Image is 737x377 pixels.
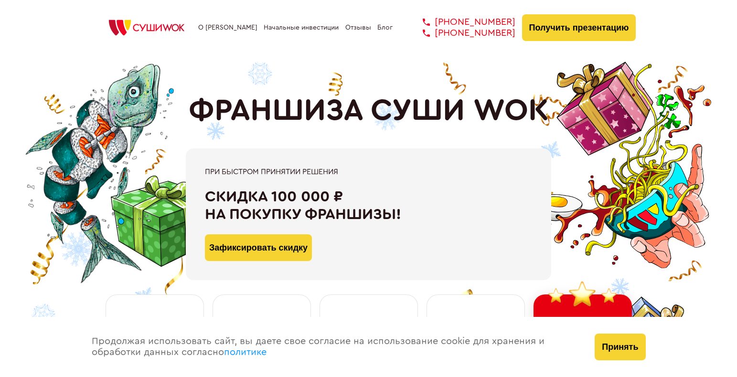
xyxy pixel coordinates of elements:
a: политике [224,347,267,357]
span: 500 [345,314,392,345]
button: Получить презентацию [522,14,636,41]
a: [PHONE_NUMBER] [408,28,515,39]
a: Отзывы [345,24,371,31]
h1: ФРАНШИЗА СУШИ WOK [189,93,549,128]
span: 700 [453,314,498,345]
a: Начальные инвестиции [264,24,339,31]
div: Продолжая использовать сайт, вы даете свое согласие на использование cookie для хранения и обрабо... [82,317,586,377]
div: При быстром принятии решения [205,168,532,176]
a: Блог [377,24,393,31]
span: 300 [238,314,285,345]
span: Вы [564,314,601,344]
a: [PHONE_NUMBER] [408,17,515,28]
a: О [PERSON_NAME] [198,24,257,31]
button: Зафиксировать скидку [205,234,312,261]
div: Скидка 100 000 ₽ на покупку франшизы! [205,188,532,223]
button: Принять [595,334,645,360]
img: СУШИWOK [101,17,192,38]
span: 1-й [137,314,172,345]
